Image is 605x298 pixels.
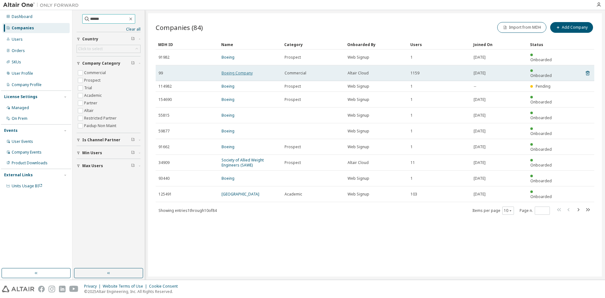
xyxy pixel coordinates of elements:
span: Units Usage BI [12,183,43,189]
a: Boeing [222,97,234,102]
span: Min Users [82,150,102,155]
button: Import from MDH [497,22,546,33]
span: 125491 [158,192,172,197]
span: Prospect [285,84,301,89]
span: 103 [411,192,417,197]
span: Is Channel Partner [82,137,120,143]
div: Product Downloads [12,161,48,166]
span: 114982 [158,84,172,89]
span: 154690 [158,97,172,102]
label: Altair [84,107,95,114]
a: [GEOGRAPHIC_DATA] [222,191,259,197]
span: 1 [411,176,413,181]
span: Page n. [520,207,550,215]
div: Users [12,37,23,42]
span: 1 [411,84,413,89]
a: Society of Allied Weight Engineers (SAWE) [222,157,264,168]
a: Boeing [222,55,234,60]
span: Max Users [82,163,103,168]
span: -- [474,84,476,89]
button: Min Users [77,146,141,160]
span: Prospect [285,144,301,149]
label: Trial [84,84,93,92]
span: Onboarded [530,99,552,105]
div: User Events [12,139,33,144]
span: 1 [411,144,413,149]
div: Users [410,39,468,50]
div: Managed [12,105,29,110]
label: Paidup Non Maint [84,122,118,130]
span: [DATE] [474,129,486,134]
div: Website Terms of Use [103,284,149,289]
div: Dashboard [12,14,32,19]
button: Company Category [77,56,141,70]
span: Clear filter [131,150,135,155]
span: 99 [158,71,163,76]
span: 1 [411,97,413,102]
div: Orders [12,48,25,53]
div: License Settings [4,94,37,99]
span: 93440 [158,176,170,181]
span: 1 [411,55,413,60]
span: Commercial [285,71,306,76]
span: Clear filter [131,137,135,143]
div: Events [4,128,18,133]
span: Web Signup [348,113,369,118]
span: Clear filter [131,163,135,168]
span: Altair Cloud [348,71,369,76]
span: Web Signup [348,97,369,102]
img: Altair One [3,2,82,8]
span: 1159 [411,71,419,76]
span: Clear filter [131,37,135,42]
span: Company Category [82,61,120,66]
div: Click to select [77,45,140,53]
div: Company Profile [12,82,42,87]
span: Onboarded [530,147,552,152]
div: External Links [4,172,33,178]
span: 11 [411,160,415,165]
div: On Prem [12,116,27,121]
p: © 2025 Altair Engineering, Inc. All Rights Reserved. [84,289,181,294]
span: [DATE] [474,160,486,165]
div: Joined On [473,39,525,50]
a: Boeing [222,84,234,89]
span: [DATE] [474,176,486,181]
span: Showing entries 1 through 10 of 84 [158,208,217,213]
button: Country [77,32,141,46]
img: linkedin.svg [59,286,66,292]
span: 55815 [158,113,170,118]
button: Add Company [550,22,593,33]
span: Onboarded [530,194,552,199]
span: Prospect [285,55,301,60]
span: [DATE] [474,144,486,149]
label: Commercial [84,69,107,77]
span: 1 [411,113,413,118]
span: Onboarded [530,115,552,120]
a: Boeing Company [222,70,253,76]
span: Onboarded [530,73,552,78]
span: Country [82,37,98,42]
span: Altair Cloud [348,160,369,165]
span: Web Signup [348,192,369,197]
span: Web Signup [348,84,369,89]
span: 91982 [158,55,170,60]
span: 91662 [158,144,170,149]
span: Web Signup [348,144,369,149]
span: Onboarded [530,162,552,168]
div: Category [284,39,342,50]
span: [DATE] [474,55,486,60]
span: [DATE] [474,192,486,197]
span: Onboarded [530,178,552,184]
label: Academic [84,92,103,99]
button: Max Users [77,159,141,173]
div: User Profile [12,71,33,76]
span: Web Signup [348,129,369,134]
div: MDH ID [158,39,216,50]
div: Onboarded By [347,39,405,50]
label: Prospect [84,77,102,84]
div: SKUs [12,60,21,65]
div: Status [530,39,556,50]
div: Name [221,39,279,50]
span: Prospect [285,160,301,165]
span: [DATE] [474,113,486,118]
